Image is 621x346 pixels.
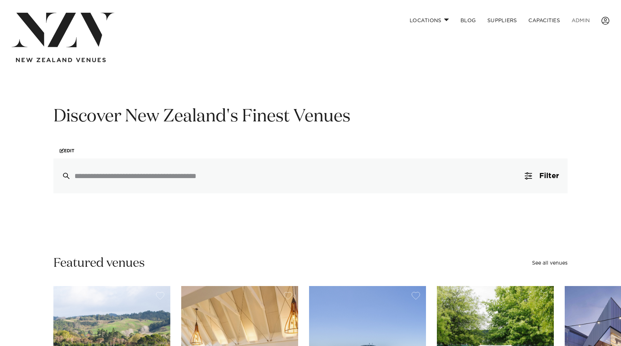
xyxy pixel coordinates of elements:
a: See all venues [532,261,568,266]
a: BLOG [455,13,482,28]
h2: Featured venues [53,255,145,271]
span: Filter [539,172,559,180]
button: Filter [516,158,568,193]
a: ADMIN [566,13,596,28]
img: nzv-logo.png [12,13,114,47]
a: Capacities [523,13,566,28]
img: new-zealand-venues-text.png [16,58,106,63]
h1: Discover New Zealand's Finest Venues [53,105,568,128]
a: Edit [53,143,81,158]
a: Locations [404,13,455,28]
a: SUPPLIERS [482,13,523,28]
